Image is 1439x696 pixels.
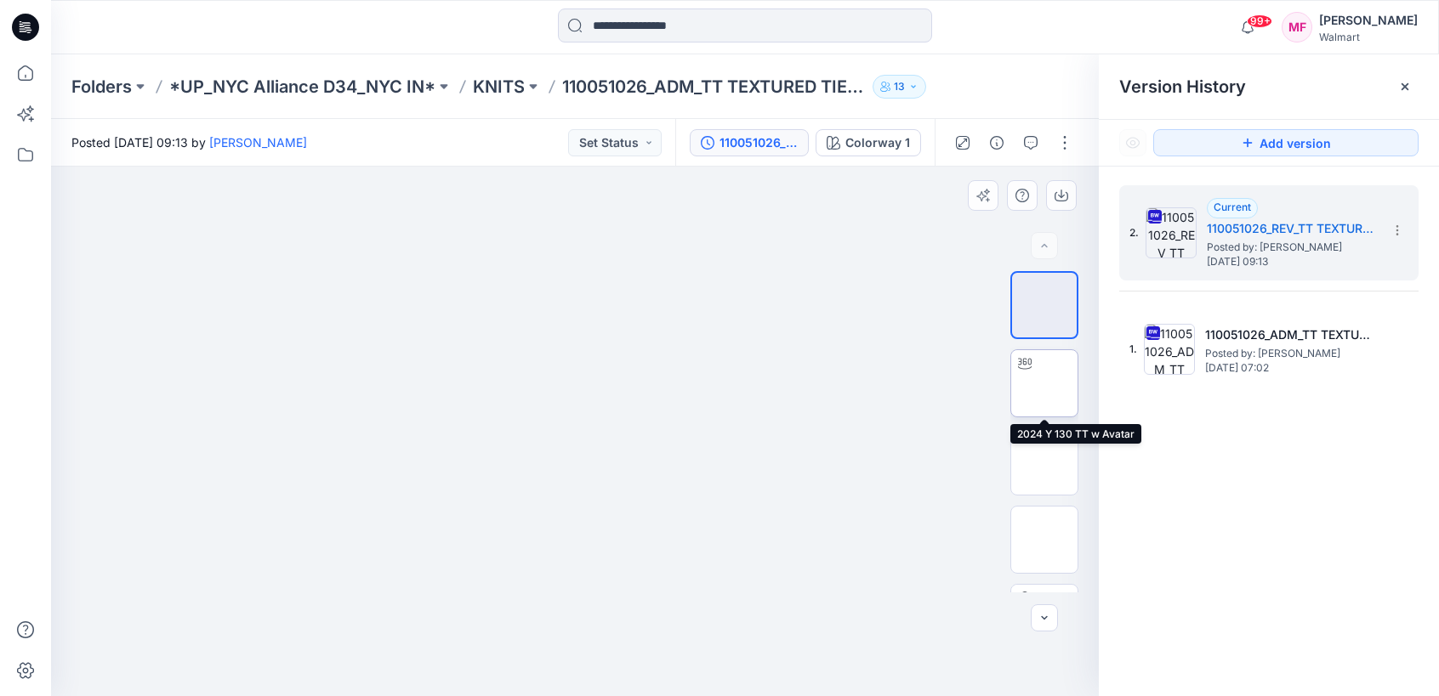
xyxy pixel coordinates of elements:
img: 110051026_REV_TT TEXTURED TIE FRONT TOP_9.22 [1146,207,1197,258]
button: 110051026_REV_TT TEXTURED TIE FRONT TOP_9.22 [690,129,809,156]
a: Folders [71,75,132,99]
div: [PERSON_NAME] [1319,10,1418,31]
div: 110051026_REV_TT TEXTURED TIE FRONT TOP_9.22 [719,133,798,152]
span: [DATE] 09:13 [1207,256,1377,268]
button: 13 [873,75,926,99]
p: 13 [894,77,905,96]
a: *UP_NYC Alliance D34_NYC IN* [169,75,435,99]
span: 99+ [1247,14,1272,28]
div: Walmart [1319,31,1418,43]
img: 110051026_ADM_TT TEXTURED TIE FRONT TOP [1144,324,1195,375]
a: KNITS [473,75,525,99]
div: Colorway 1 [845,133,910,152]
span: Posted [DATE] 09:13 by [71,133,307,151]
button: Add version [1153,129,1419,156]
button: Colorway 1 [816,129,921,156]
span: Version History [1119,76,1246,97]
span: [DATE] 07:02 [1205,362,1375,374]
h5: 110051026_ADM_TT TEXTURED TIE FRONT TOP [1205,325,1375,345]
span: Current [1214,201,1251,213]
button: Close [1398,80,1412,93]
span: 2. [1129,225,1139,240]
button: Show Hidden Versions [1119,129,1146,156]
h5: 110051026_REV_TT TEXTURED TIE FRONT TOP_9.22 [1207,218,1377,239]
button: Details [983,129,1010,156]
span: Posted by: Zhonglin Wang [1205,345,1375,362]
div: MF [1282,12,1312,42]
p: 110051026_ADM_TT TEXTURED TIE FRONT TOP [562,75,866,99]
span: Posted by: Zhonglin Wang [1207,239,1377,256]
span: 1. [1129,342,1137,357]
a: [PERSON_NAME] [209,135,307,150]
